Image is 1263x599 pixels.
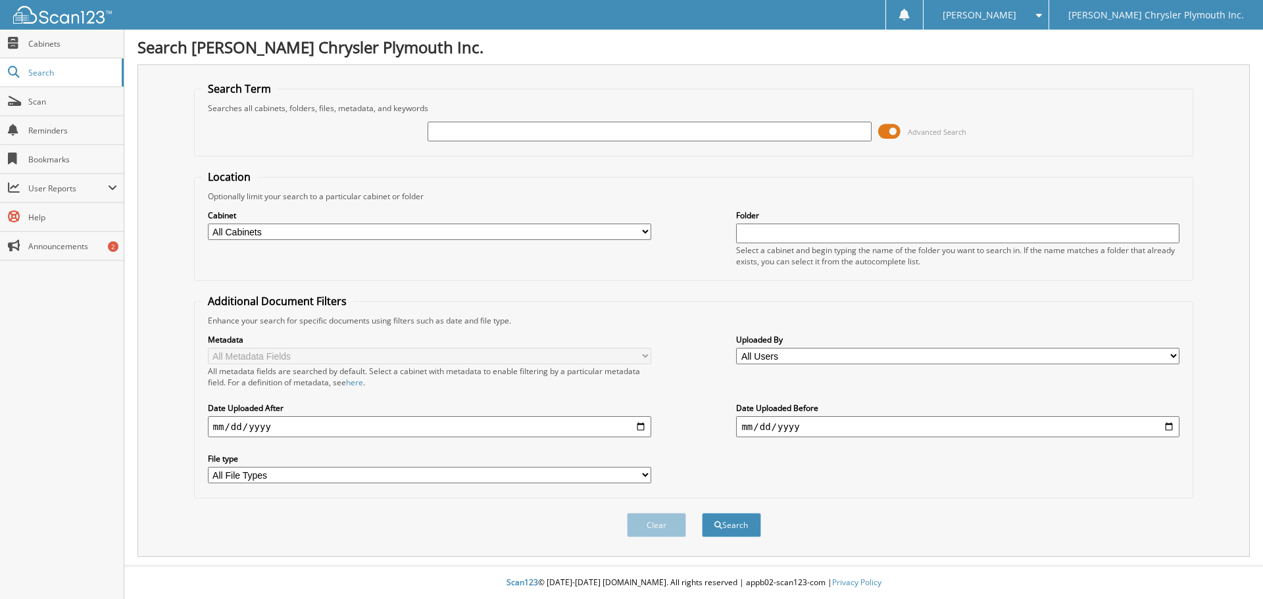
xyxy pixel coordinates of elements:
span: Announcements [28,241,117,252]
div: All metadata fields are searched by default. Select a cabinet with metadata to enable filtering b... [208,366,651,388]
span: Bookmarks [28,154,117,165]
a: here [346,377,363,388]
h1: Search [PERSON_NAME] Chrysler Plymouth Inc. [137,36,1250,58]
label: Date Uploaded After [208,402,651,414]
span: User Reports [28,183,108,194]
div: Searches all cabinets, folders, files, metadata, and keywords [201,103,1187,114]
span: [PERSON_NAME] Chrysler Plymouth Inc. [1068,11,1244,19]
span: Help [28,212,117,223]
label: Folder [736,210,1179,221]
span: Search [28,67,115,78]
a: Privacy Policy [832,577,881,588]
legend: Location [201,170,257,184]
span: Cabinets [28,38,117,49]
div: Optionally limit your search to a particular cabinet or folder [201,191,1187,202]
legend: Additional Document Filters [201,294,353,308]
input: end [736,416,1179,437]
div: 2 [108,241,118,252]
span: Scan [28,96,117,107]
label: File type [208,453,651,464]
label: Date Uploaded Before [736,402,1179,414]
span: Scan123 [507,577,538,588]
label: Metadata [208,334,651,345]
div: © [DATE]-[DATE] [DOMAIN_NAME]. All rights reserved | appb02-scan123-com | [124,567,1263,599]
legend: Search Term [201,82,278,96]
input: start [208,416,651,437]
div: Enhance your search for specific documents using filters such as date and file type. [201,315,1187,326]
span: [PERSON_NAME] [943,11,1016,19]
label: Uploaded By [736,334,1179,345]
span: Advanced Search [908,127,966,137]
label: Cabinet [208,210,651,221]
div: Select a cabinet and begin typing the name of the folder you want to search in. If the name match... [736,245,1179,267]
button: Clear [627,513,686,537]
button: Search [702,513,761,537]
span: Reminders [28,125,117,136]
img: scan123-logo-white.svg [13,6,112,24]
